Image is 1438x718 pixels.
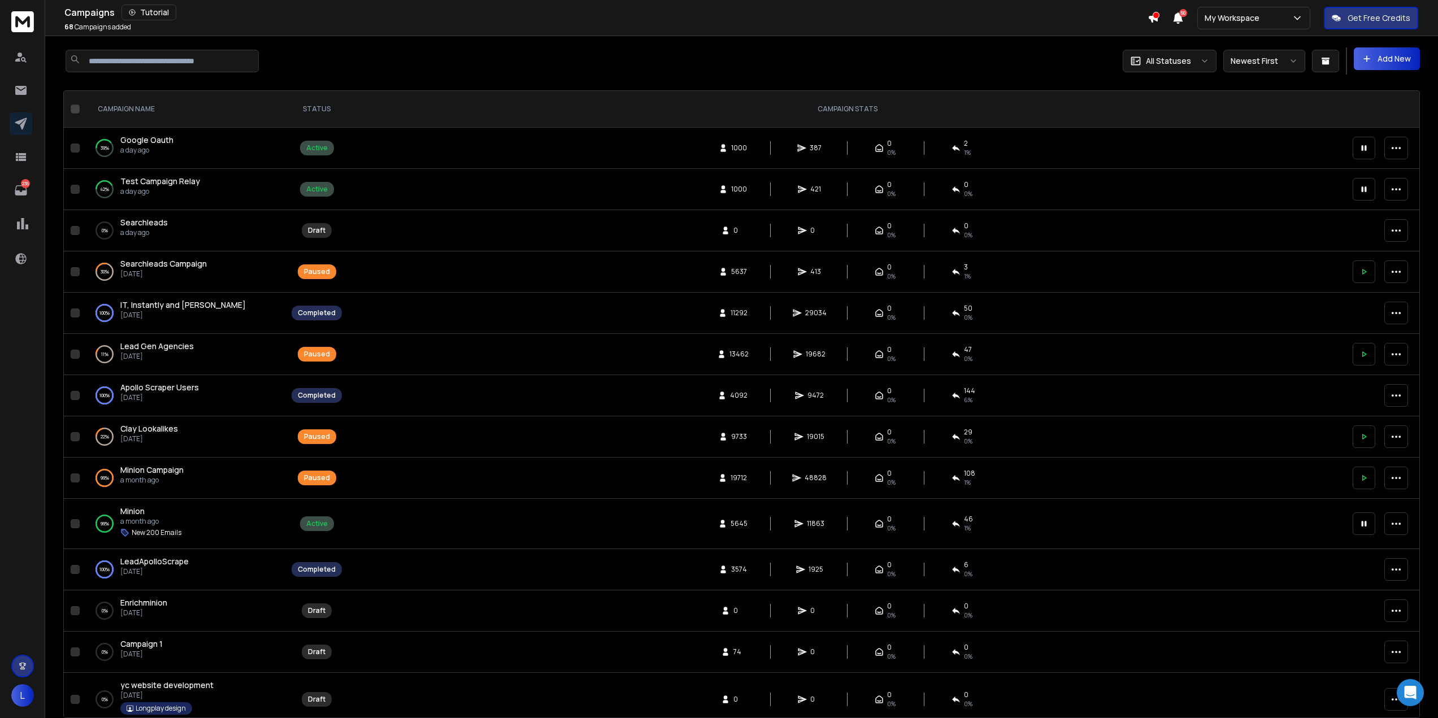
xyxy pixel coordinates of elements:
span: 46 [964,515,973,524]
span: 0 [887,221,892,230]
span: 0 % [964,569,972,578]
p: a month ago [120,517,181,526]
td: 100%IT, Instantly and [PERSON_NAME][DATE] [84,293,285,334]
span: 0 % [964,189,972,198]
span: 9472 [807,391,824,400]
span: 6 % [964,395,972,404]
a: yc website development [120,680,214,691]
p: 42 % [100,184,109,195]
span: 413 [810,267,822,276]
span: Google Oauth [120,134,173,145]
span: 50 [1179,9,1187,17]
span: 19015 [807,432,824,441]
a: Apollo Scraper Users [120,382,199,393]
span: 13462 [729,350,749,359]
span: 0 [733,695,745,704]
p: [DATE] [120,608,167,617]
a: Searchleads [120,217,168,228]
span: 0 [733,226,745,235]
span: 0 [810,695,822,704]
p: 0 % [102,605,108,616]
span: 0 [887,304,892,313]
div: Paused [304,432,330,441]
div: Draft [308,606,325,615]
span: 19712 [731,473,747,482]
p: 236 [21,179,30,188]
div: Completed [298,391,336,400]
span: 9733 [731,432,747,441]
span: Clay Lookalikes [120,423,178,434]
span: 0% [964,611,972,620]
span: 0 [964,690,968,699]
span: 29 [964,428,972,437]
a: Test Campaign Relay [120,176,200,187]
p: 0 % [102,225,108,236]
span: 3574 [731,565,747,574]
p: Longplay design [136,704,186,713]
span: 0 [810,606,822,615]
p: 22 % [101,431,109,442]
p: [DATE] [120,567,189,576]
a: Minion [120,506,145,517]
span: 0% [964,230,972,240]
span: 1925 [809,565,823,574]
p: a day ago [120,228,168,237]
p: [DATE] [120,311,246,320]
span: 0 [887,345,892,354]
p: 0 % [102,646,108,658]
span: 74 [733,647,745,656]
a: 236 [10,179,32,202]
span: 108 [964,469,975,478]
span: 0% [964,652,972,661]
div: Active [306,519,328,528]
span: 0 [887,428,892,437]
p: All Statuses [1146,55,1191,67]
div: Paused [304,350,330,359]
div: Active [306,143,328,153]
span: 0% [887,611,896,620]
td: 0%Campaign 1[DATE] [84,632,285,673]
span: 0% [887,189,896,198]
p: [DATE] [120,269,207,279]
div: Paused [304,473,330,482]
p: [DATE] [120,691,214,700]
span: 4092 [730,391,748,400]
span: 0 % [964,354,972,363]
span: 1 % [964,478,971,487]
span: 0 [964,180,968,189]
span: 0 [887,180,892,189]
p: [DATE] [120,650,163,659]
span: 0 [887,515,892,524]
span: 48828 [805,473,827,482]
span: 0% [887,478,896,487]
p: 99 % [101,518,109,529]
div: Completed [298,565,336,574]
div: Draft [308,647,325,656]
span: 50 [964,304,972,313]
span: 1 % [964,272,971,281]
td: 100%LeadApolloScrape[DATE] [84,549,285,590]
a: Searchleads Campaign [120,258,207,269]
td: 100%Apollo Scraper Users[DATE] [84,375,285,416]
span: 1 % [964,524,971,533]
a: IT, Instantly and [PERSON_NAME] [120,299,246,311]
span: 11863 [807,519,824,528]
p: 99 % [101,472,109,484]
span: 0% [887,272,896,281]
a: Google Oauth [120,134,173,146]
p: a day ago [120,187,200,196]
span: 0 [964,602,968,611]
span: 0% [887,354,896,363]
span: 0% [887,652,896,661]
span: 0% [887,313,896,322]
p: [DATE] [120,393,199,402]
span: 0 [887,139,892,148]
span: 0 [887,263,892,272]
a: Campaign 1 [120,638,163,650]
span: 5645 [731,519,748,528]
span: 0% [887,569,896,578]
span: 6 [964,560,968,569]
